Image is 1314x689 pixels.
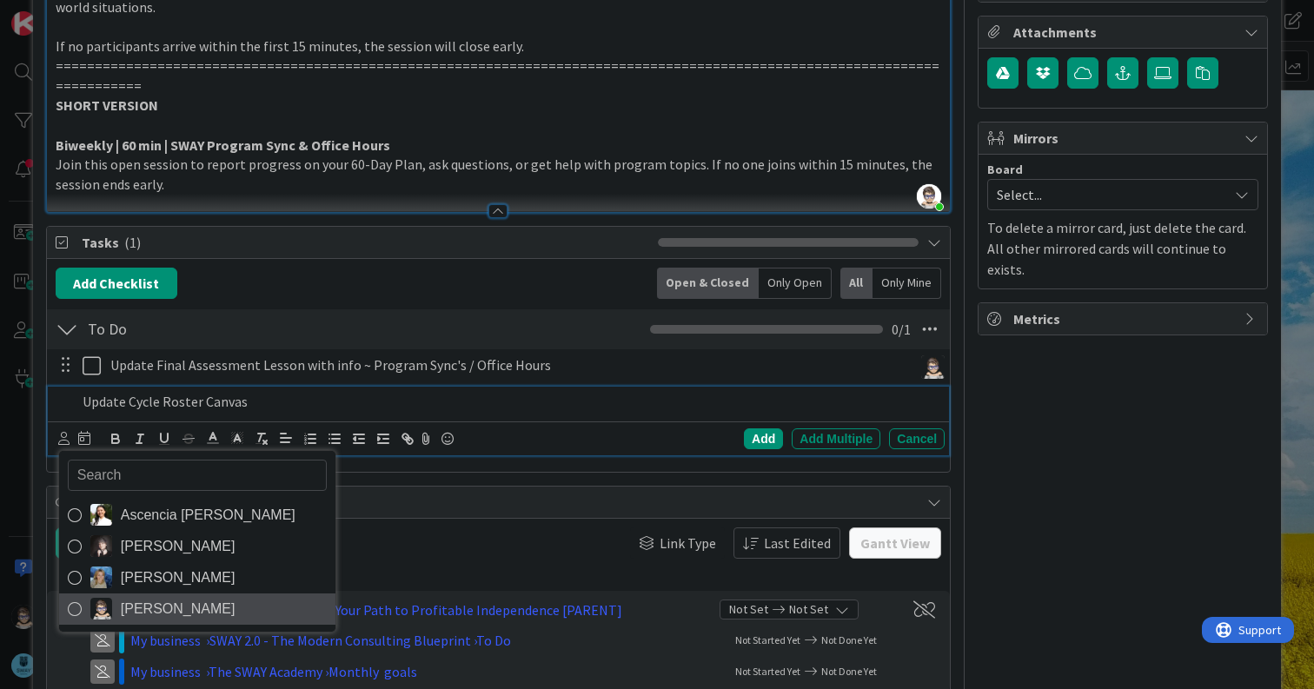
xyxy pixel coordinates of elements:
span: Last Edited [764,533,831,553]
span: Ascencia [PERSON_NAME] [121,502,295,528]
a: TP[PERSON_NAME] [59,593,335,625]
a: AKAscencia [PERSON_NAME] [59,500,335,531]
div: Add Multiple [792,428,880,449]
button: Add Checklist [56,268,177,299]
p: Update Final Assessment Lesson with info ~ Program Sync's / Office Hours [110,355,906,375]
div: All [840,268,873,299]
div: Add [744,428,783,449]
img: TP [90,598,112,619]
p: To delete a mirror card, just delete the card. All other mirrored cards will continue to exists. [987,217,1258,280]
div: Only Mine [873,268,941,299]
span: Links [82,492,919,513]
div: My business › The SWAY Academy › Monthly goals [130,661,582,682]
strong: Biweekly | 60 min | SWAY Program Sync & Office Hours [56,136,390,154]
button: Last Edited [733,527,840,559]
img: TP [921,355,945,379]
img: BN [90,535,112,557]
div: Module 6: Wrapping Up - Own Your Path to Profitable Independence [PARENT] [160,600,622,620]
a: MA[PERSON_NAME] [59,562,335,593]
img: MA [90,566,112,588]
span: Tasks [82,232,649,253]
input: Add Checklist... [82,314,467,345]
p: Join this open session to report progress on your 60-Day Plan, ask questions, or get help with pr... [56,155,941,194]
span: Link Type [660,533,716,553]
img: GSQywPghEhdbY4OwXOWrjRcy4shk9sHH.png [917,184,941,209]
div: Cancel [889,428,945,449]
span: Board [987,163,1023,176]
span: [PERSON_NAME] [121,533,236,560]
strong: SHORT VERSION [56,96,158,114]
div: Only Open [759,268,832,299]
span: [PERSON_NAME] [121,596,236,622]
img: AK [90,504,112,526]
span: Not Done Yet [821,665,877,678]
span: Not Started Yet [735,633,800,646]
span: Mirrors [1013,128,1236,149]
span: Support [36,3,79,23]
span: Select... [997,182,1219,207]
a: BN[PERSON_NAME] [59,531,335,562]
p: Update Cycle Roster Canvas [83,392,938,412]
span: Not Set [729,600,768,619]
span: Not Done Yet [821,633,877,646]
button: Add Link [56,527,151,559]
span: Not Started Yet [735,665,800,678]
div: My business › SWAY 2.0 - The Modern Consulting Blueprint › To Do [130,630,582,651]
span: Attachments [1013,22,1236,43]
p: =================================================================================================... [56,56,941,96]
span: Metrics [1013,308,1236,329]
input: Search [68,460,327,491]
div: Parents [60,564,937,583]
span: [PERSON_NAME] [121,565,236,591]
button: Gantt View [849,527,941,559]
div: Open & Closed [657,268,759,299]
p: If no participants arrive within the first 15 minutes, the session will close early. [56,36,941,56]
span: ( 1 ) [124,234,141,251]
span: Not Set [789,600,828,619]
span: 0 / 1 [892,319,911,340]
